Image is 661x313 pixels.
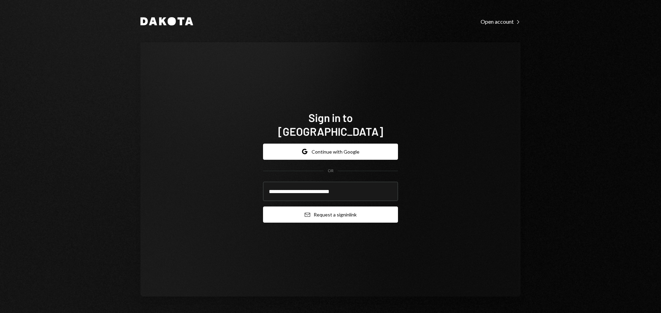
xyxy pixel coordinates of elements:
[328,168,334,174] div: OR
[263,144,398,160] button: Continue with Google
[263,111,398,138] h1: Sign in to [GEOGRAPHIC_DATA]
[481,18,521,25] a: Open account
[263,206,398,223] button: Request a signinlink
